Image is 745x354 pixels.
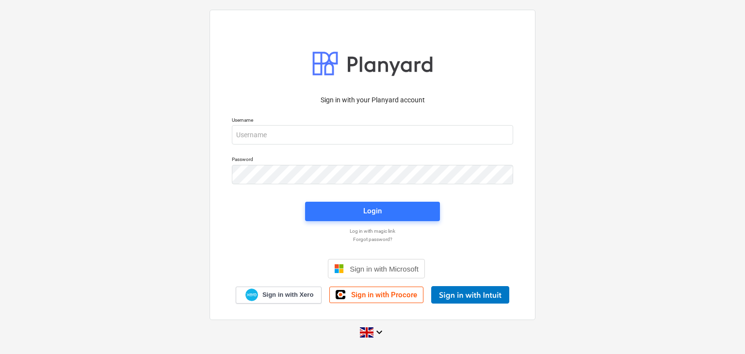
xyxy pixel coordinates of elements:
i: keyboard_arrow_down [373,326,385,338]
a: Sign in with Xero [236,287,322,304]
a: Sign in with Procore [329,287,423,303]
a: Log in with magic link [227,228,518,234]
span: Sign in with Procore [351,290,417,299]
span: Sign in with Xero [262,290,313,299]
div: Login [363,205,382,217]
p: Username [232,117,513,125]
img: Xero logo [245,289,258,302]
input: Username [232,125,513,145]
p: Sign in with your Planyard account [232,95,513,105]
span: Sign in with Microsoft [350,265,419,273]
a: Forgot password? [227,236,518,242]
p: Password [232,156,513,164]
button: Login [305,202,440,221]
img: Microsoft logo [334,264,344,274]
